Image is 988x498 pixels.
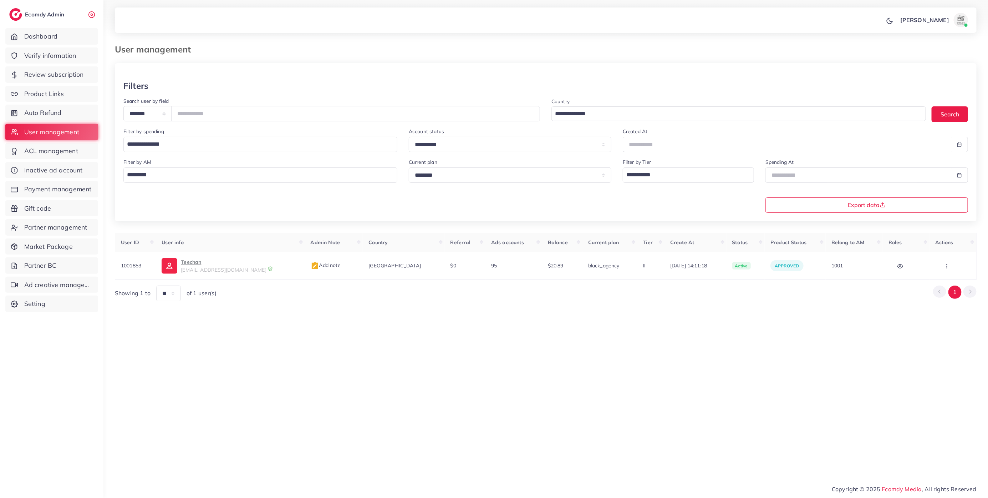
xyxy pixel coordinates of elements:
[121,262,141,269] span: 1001853
[831,239,865,246] span: Belong to AM
[948,286,962,299] button: Go to page 1
[181,258,266,266] p: Teechan
[643,262,646,269] span: II
[368,239,388,246] span: Country
[121,239,139,246] span: User ID
[187,289,217,297] span: of 1 user(s)
[24,299,45,308] span: Setting
[123,137,397,152] div: Search for option
[765,159,794,166] label: Spending At
[623,128,648,135] label: Created At
[25,11,66,18] h2: Ecomdy Admin
[311,262,319,270] img: admin_note.cdd0b510.svg
[5,28,98,45] a: Dashboard
[491,239,524,246] span: Ads accounts
[643,239,653,246] span: Tier
[181,267,266,273] span: [EMAIL_ADDRESS][DOMAIN_NAME]
[922,485,977,493] span: , All rights Reserved
[123,128,164,135] label: Filter by spending
[623,167,754,183] div: Search for option
[5,200,98,217] a: Gift code
[24,127,79,137] span: User management
[775,263,799,268] span: approved
[24,261,57,270] span: Partner BC
[896,13,971,27] a: [PERSON_NAME]avatar
[5,66,98,83] a: Review subscription
[409,159,437,166] label: Current plan
[368,262,421,269] span: [GEOGRAPHIC_DATA]
[311,262,341,268] span: Add note
[933,286,977,299] ul: Pagination
[548,239,568,246] span: Balance
[5,47,98,64] a: Verify information
[123,159,151,166] label: Filter by AM
[5,86,98,102] a: Product Links
[9,8,66,21] a: logoEcomdy Admin
[551,98,570,105] label: Country
[450,239,471,246] span: Referral
[9,8,22,21] img: logo
[588,262,620,269] span: black_agency
[670,239,694,246] span: Create At
[24,108,62,117] span: Auto Refund
[5,219,98,236] a: Partner management
[5,277,98,293] a: Ad creative management
[5,238,98,255] a: Market Package
[882,486,922,493] a: Ecomdy Media
[932,106,968,122] button: Search
[491,262,497,269] span: 95
[123,81,148,91] h3: Filters
[888,239,902,246] span: Roles
[5,143,98,159] a: ACL management
[624,169,745,181] input: Search for option
[24,280,93,290] span: Ad creative management
[623,159,651,166] label: Filter by Tier
[24,146,78,156] span: ACL management
[24,32,57,41] span: Dashboard
[162,258,177,274] img: ic-user-info.36bf1079.svg
[732,262,751,270] span: active
[162,258,299,273] a: Teechan[EMAIL_ADDRESS][DOMAIN_NAME]
[765,197,968,213] button: Export data
[311,239,340,246] span: Admin Note
[124,138,388,150] input: Search for option
[588,239,619,246] span: Current plan
[268,266,273,271] img: 9CAL8B2pu8EFxCJHYAAAAldEVYdGRhdGU6Y3JlYXRlADIwMjItMTItMDlUMDQ6NTg6MzkrMDA6MDBXSlgLAAAAJXRFWHRkYXR...
[123,167,397,183] div: Search for option
[24,223,87,232] span: Partner management
[732,239,748,246] span: Status
[123,97,169,105] label: Search user by field
[954,13,968,27] img: avatar
[124,169,388,181] input: Search for option
[24,51,76,60] span: Verify information
[24,242,73,251] span: Market Package
[24,89,64,99] span: Product Links
[551,106,926,121] div: Search for option
[115,289,151,297] span: Showing 1 to
[5,105,98,121] a: Auto Refund
[5,181,98,197] a: Payment management
[450,262,456,269] span: $0
[900,16,949,24] p: [PERSON_NAME]
[848,202,886,208] span: Export data
[162,239,183,246] span: User info
[5,162,98,178] a: Inactive ad account
[5,257,98,274] a: Partner BC
[548,262,564,269] span: $20.89
[770,239,806,246] span: Product Status
[552,109,917,120] input: Search for option
[5,296,98,312] a: Setting
[935,239,953,246] span: Actions
[409,128,444,135] label: Account status
[832,485,977,493] span: Copyright © 2025
[670,262,721,269] span: [DATE] 14:11:18
[115,44,197,55] h3: User management
[24,185,92,194] span: Payment management
[24,70,84,79] span: Review subscription
[831,262,843,269] span: 1001
[24,204,51,213] span: Gift code
[5,124,98,140] a: User management
[24,166,83,175] span: Inactive ad account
